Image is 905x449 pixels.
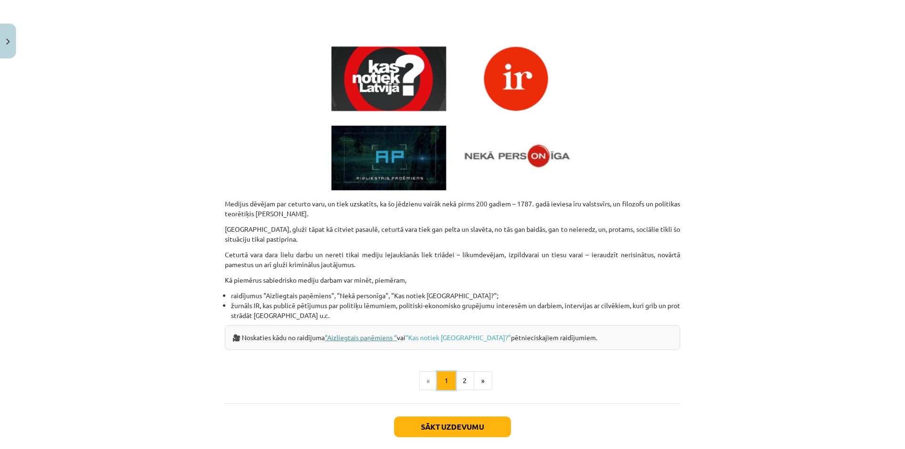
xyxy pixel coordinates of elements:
[6,39,10,45] img: icon-close-lesson-0947bae3869378f0d4975bcd49f059093ad1ed9edebbc8119c70593378902aed.svg
[405,333,511,342] a: “Kas notiek [GEOGRAPHIC_DATA]?”
[394,416,511,437] button: Sākt uzdevumu
[225,199,680,219] p: Medijus dēvējam par ceturto varu, un tiek uzskatīts, ka šo jēdzienu vairāk nekā pirms 200 gadiem ...
[231,291,680,301] li: raidījumus "Aizliegtais paņēmiens", "Nekā personīga", "Kas notiek [GEOGRAPHIC_DATA]?";
[225,371,680,390] nav: Page navigation example
[225,275,680,285] p: Kā piemērus sabiedrisko mediju darbam var minēt, piemēram,
[231,301,680,320] li: žurnāls IR, kas publicē pētījumus par politiķu lēmumiem, politiski-ekonomisko grupējumu interesēm...
[225,224,680,244] p: [GEOGRAPHIC_DATA], gluži tāpat kā citviet pasaulē, ceturtā vara tiek gan pelta un slavēta, no tās...
[325,333,397,342] a: “Aizliegtais paņēmiens “
[225,250,680,269] p: Ceturtā vara dara lielu darbu un nereti tikai mediju iejaukšanās liek triādei – likumdevējam, izp...
[437,371,456,390] button: 1
[225,325,680,350] div: 🎥 Noskaties kādu no raidījuma vai pētnieciskajiem raidījumiem.
[474,371,492,390] button: »
[455,371,474,390] button: 2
